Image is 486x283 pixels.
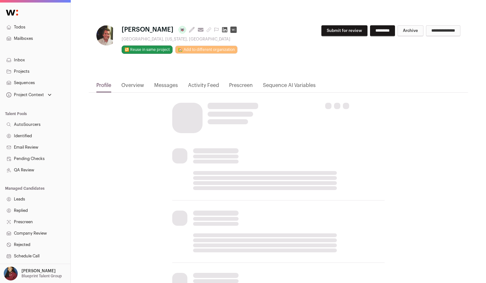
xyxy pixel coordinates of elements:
a: Messages [154,82,178,92]
span: [PERSON_NAME] [122,25,173,34]
a: Sequence AI Variables [263,82,316,92]
button: Open dropdown [5,90,53,99]
div: [GEOGRAPHIC_DATA], [US_STATE], [GEOGRAPHIC_DATA] [122,37,239,42]
p: Blueprint Talent Group [21,274,62,279]
a: Prescreen [229,82,253,92]
a: Profile [96,82,111,92]
a: Overview [121,82,144,92]
a: 🏡 Add to different organization [175,46,238,54]
button: 🔂 Reuse in same project [122,46,173,54]
a: Activity Feed [188,82,219,92]
img: 15afd77c078d79498d7d5bd7c2c00caca658539cc0cef48938d0095bd9ca77c9 [96,25,117,46]
button: Open dropdown [3,267,63,280]
p: [PERSON_NAME] [21,268,56,274]
div: Project Context [5,92,44,97]
img: Wellfound [3,6,21,19]
img: 10010497-medium_jpg [4,267,18,280]
button: Submit for review [321,25,368,36]
button: Archive [398,25,423,36]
